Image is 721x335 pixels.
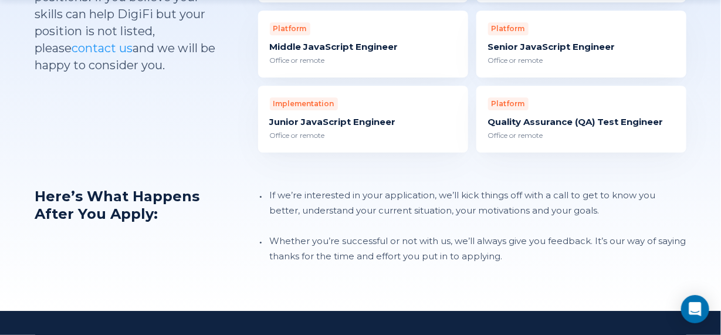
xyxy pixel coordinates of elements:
[72,41,133,55] a: contact us
[270,55,456,66] div: Office or remote
[488,55,675,66] div: Office or remote
[268,188,686,218] li: If we’re interested in your application, we’ll kick things off with a call to get to know you bet...
[35,188,223,264] h3: Here’s what happens after you apply:
[488,22,529,35] div: Platform
[488,97,529,110] div: Platform
[488,130,675,141] div: Office or remote
[270,22,310,35] div: Platform
[681,295,709,323] div: Open Intercom Messenger
[270,116,456,128] div: Junior JavaScript Engineer
[270,97,338,110] div: Implementation
[270,130,456,141] div: Office or remote
[488,41,675,53] div: Senior JavaScript Engineer
[488,116,675,128] div: Quality Assurance (QA) Test Engineer
[268,234,686,264] li: Whether you’re successful or not with us, we’ll always give you feedback. It’s our way of saying ...
[270,41,456,53] div: Middle JavaScript Engineer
